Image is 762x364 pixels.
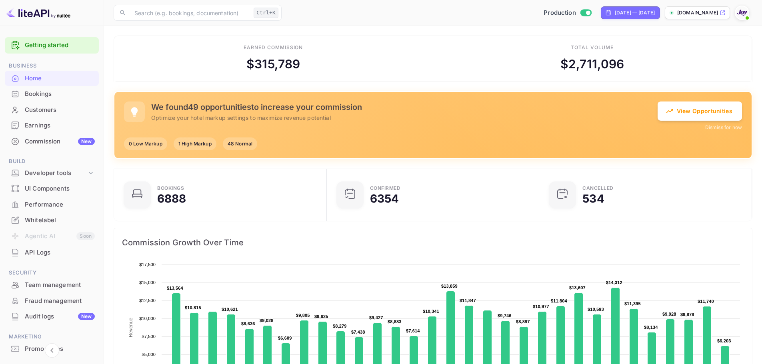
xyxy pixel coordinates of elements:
text: $9,805 [296,313,310,318]
text: $6,609 [278,336,292,340]
a: Audit logsNew [5,309,99,324]
div: Bookings [157,186,184,191]
div: New [78,138,95,145]
div: Team management [25,280,95,290]
div: Earned commission [244,44,303,51]
text: $9,746 [498,313,512,318]
text: $17,500 [139,262,156,267]
p: [DOMAIN_NAME] [677,9,718,16]
button: Dismiss for now [705,124,742,131]
div: New [78,313,95,320]
text: $11,740 [698,299,714,304]
a: Team management [5,277,99,292]
span: Commission Growth Over Time [122,236,744,249]
text: $13,607 [569,285,586,290]
span: Production [544,8,576,18]
span: 0 Low Markup [124,140,167,147]
text: Revenue [128,318,134,337]
a: Fraud management [5,293,99,308]
a: API Logs [5,245,99,260]
div: Fraud management [25,296,95,306]
input: Search (e.g. bookings, documentation) [130,5,250,21]
div: Whitelabel [25,216,95,225]
img: LiteAPI logo [6,6,70,19]
div: Performance [5,197,99,213]
div: UI Components [25,184,95,193]
text: $11,847 [460,298,476,303]
div: Bookings [25,90,95,99]
text: $9,427 [369,315,383,320]
div: API Logs [5,245,99,261]
img: With Joy [736,6,748,19]
a: Home [5,71,99,86]
text: $7,614 [406,328,420,333]
div: 6888 [157,193,186,204]
text: $10,341 [423,309,439,314]
div: Home [25,74,95,83]
text: $10,977 [533,304,549,309]
div: Customers [5,102,99,118]
div: Promo codes [25,344,95,354]
div: Earnings [25,121,95,130]
div: CANCELLED [582,186,614,191]
text: $8,883 [388,319,402,324]
span: 1 High Markup [174,140,216,147]
text: $13,564 [167,286,184,290]
text: $10,593 [588,307,604,312]
text: $7,500 [142,334,156,339]
a: Getting started [25,41,95,50]
span: Build [5,157,99,166]
div: Developer tools [25,169,87,178]
text: $6,203 [717,338,731,343]
span: Marketing [5,332,99,341]
text: $11,804 [551,298,568,303]
text: $13,859 [441,284,458,288]
div: Performance [25,200,95,209]
button: Collapse navigation [45,343,59,358]
div: Audit logsNew [5,309,99,324]
a: UI Components [5,181,99,196]
a: Earnings [5,118,99,133]
text: $9,928 [662,312,676,316]
div: Team management [5,277,99,293]
text: $15,000 [139,280,156,285]
div: [DATE] — [DATE] [615,9,655,16]
text: $10,621 [222,307,238,312]
div: Customers [25,105,95,115]
text: $8,636 [241,321,255,326]
a: Promo codes [5,341,99,356]
a: Bookings [5,86,99,101]
span: Business [5,62,99,70]
text: $9,028 [260,318,274,323]
div: Getting started [5,37,99,54]
a: Performance [5,197,99,212]
text: $12,500 [139,298,156,303]
a: CommissionNew [5,134,99,149]
text: $10,815 [185,305,201,310]
div: Fraud management [5,293,99,309]
div: Ctrl+K [254,8,278,18]
div: Promo codes [5,341,99,357]
div: Earnings [5,118,99,133]
p: Optimize your hotel markup settings to maximize revenue potential [151,113,658,122]
div: Confirmed [370,186,401,191]
div: Whitelabel [5,213,99,228]
text: $10,000 [139,316,156,321]
div: UI Components [5,181,99,197]
div: $ 315,789 [246,55,300,73]
div: Total volume [571,44,614,51]
span: Security [5,269,99,277]
div: CommissionNew [5,134,99,149]
div: Bookings [5,86,99,102]
div: API Logs [25,248,95,257]
div: 6354 [370,193,399,204]
div: 534 [582,193,604,204]
text: $8,134 [644,325,658,330]
div: Switch to Sandbox mode [540,8,594,18]
text: $11,395 [624,301,641,306]
div: Commission [25,137,95,146]
text: $5,000 [142,352,156,357]
text: $14,312 [606,280,622,285]
text: $8,279 [333,324,347,328]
